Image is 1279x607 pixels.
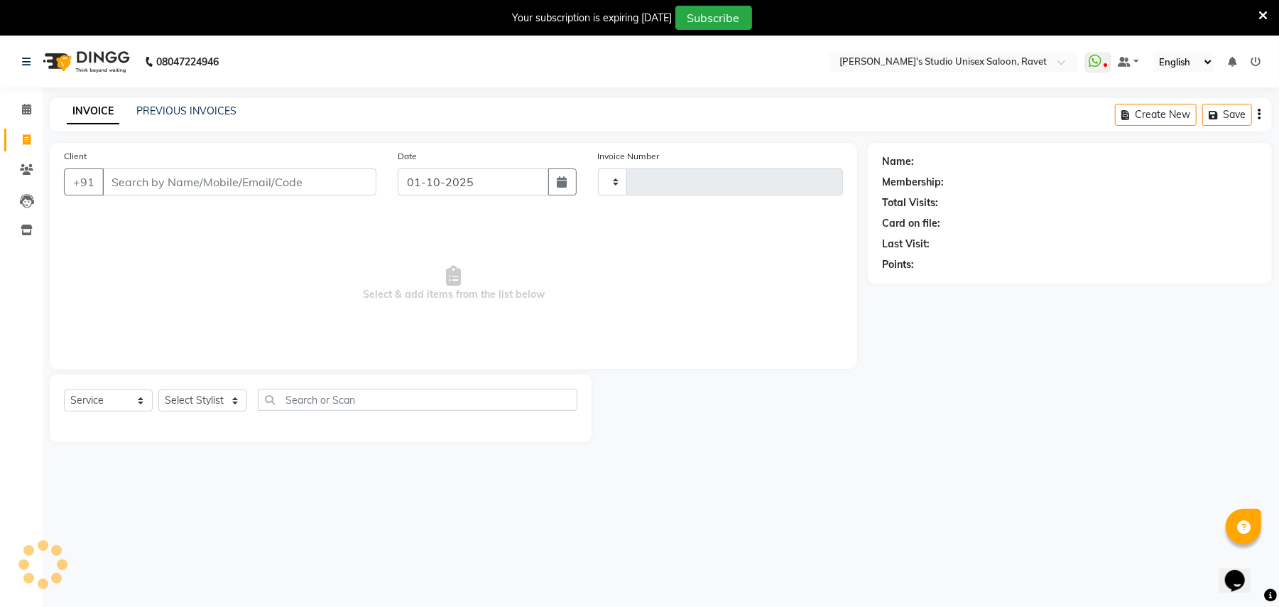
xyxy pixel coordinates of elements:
button: +91 [64,168,104,195]
div: Points: [882,257,914,272]
iframe: chat widget [1219,550,1265,593]
div: Card on file: [882,216,940,231]
label: Invoice Number [598,150,660,163]
label: Client [64,150,87,163]
div: Membership: [882,175,944,190]
div: Total Visits: [882,195,938,210]
a: PREVIOUS INVOICES [136,104,236,117]
input: Search by Name/Mobile/Email/Code [102,168,376,195]
button: Save [1202,104,1252,126]
a: INVOICE [67,99,119,124]
b: 08047224946 [156,42,219,82]
button: Subscribe [675,6,752,30]
button: Create New [1115,104,1197,126]
img: logo [36,42,134,82]
span: Select & add items from the list below [64,213,843,355]
label: Date [398,150,417,163]
input: Search or Scan [258,389,577,411]
div: Your subscription is expiring [DATE] [513,11,673,26]
div: Last Visit: [882,237,930,252]
div: Name: [882,154,914,169]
